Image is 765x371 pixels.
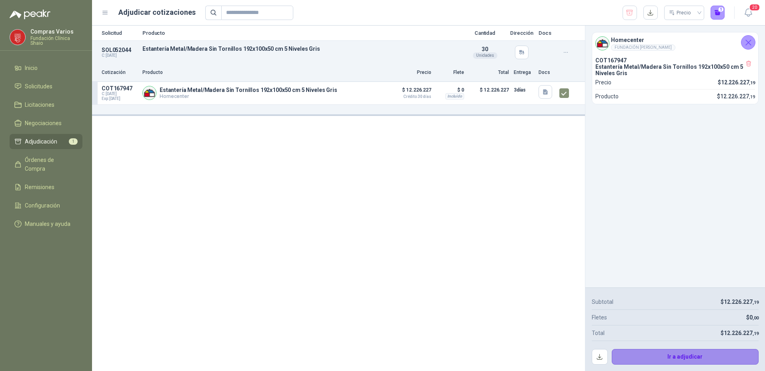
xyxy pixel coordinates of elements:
[721,297,759,306] p: $
[469,69,509,76] p: Total
[391,69,431,76] p: Precio
[717,92,755,101] p: $
[753,300,759,305] span: ,19
[10,216,82,231] a: Manuales y ayuda
[25,64,38,72] span: Inicio
[10,97,82,112] a: Licitaciones
[539,69,555,76] p: Docs
[160,87,337,93] p: Estantería Metal/Madera Sin Tornillos 192x100x50 cm 5 Niveles Gris
[143,86,156,100] img: Company Logo
[69,138,78,145] span: 1
[669,7,692,19] div: Precio
[612,349,759,365] button: Ir a adjudicar
[102,53,138,58] p: C: [DATE]
[445,93,464,100] div: Incluido
[724,330,759,336] span: 12.226.227
[514,69,534,76] p: Entrega
[741,35,755,50] button: Cerrar
[25,183,54,191] span: Remisiones
[102,92,138,96] span: C: [DATE]
[749,94,755,100] span: ,19
[10,152,82,176] a: Órdenes de Compra
[596,37,609,50] img: Company Logo
[102,85,138,92] p: COT167947
[102,96,138,101] span: Exp: [DATE]
[592,313,607,322] p: Fletes
[595,78,611,87] p: Precio
[721,79,755,86] span: 12.226.227
[753,331,759,336] span: ,19
[749,314,759,321] span: 0
[25,119,62,128] span: Negociaciones
[510,30,534,36] p: Dirección
[25,137,57,146] span: Adjudicación
[25,82,52,91] span: Solicitudes
[142,46,460,52] p: Estantería Metal/Madera Sin Tornillos 192x100x50 cm 5 Niveles Gris
[142,30,460,36] p: Producto
[10,180,82,195] a: Remisiones
[102,30,138,36] p: Solicitud
[592,297,613,306] p: Subtotal
[720,93,755,100] span: 12.226.227
[473,52,497,59] div: Unidades
[595,92,619,101] p: Producto
[25,156,75,173] span: Órdenes de Compra
[10,79,82,94] a: Solicitudes
[469,85,509,101] p: $ 12.226.227
[721,329,759,337] p: $
[718,78,755,87] p: $
[10,134,82,149] a: Adjudicación1
[592,32,758,54] div: Company LogoHomecenterFUNDACIÓN [PERSON_NAME]
[10,60,82,76] a: Inicio
[25,219,70,228] span: Manuales y ayuda
[482,46,488,52] span: 30
[514,85,534,95] p: 3 días
[25,100,54,109] span: Licitaciones
[10,198,82,213] a: Configuración
[160,93,337,99] p: Homecenter
[595,64,755,76] p: Estantería Metal/Madera Sin Tornillos 192x100x50 cm 5 Niveles Gris
[118,7,196,18] h1: Adjudicar cotizaciones
[142,69,387,76] p: Producto
[724,299,759,305] span: 12.226.227
[539,30,555,36] p: Docs
[30,36,82,46] p: Fundación Clínica Shaio
[592,329,605,337] p: Total
[611,44,675,51] div: FUNDACIÓN [PERSON_NAME]
[10,30,25,45] img: Company Logo
[711,6,725,20] button: 1
[30,29,82,34] p: Compras Varios
[10,10,50,19] img: Logo peakr
[465,30,505,36] p: Cantidad
[391,85,431,99] p: $ 12.226.227
[102,69,138,76] p: Cotización
[753,315,759,321] span: ,00
[611,36,675,44] h4: Homecenter
[10,116,82,131] a: Negociaciones
[102,47,138,53] p: SOL052044
[436,69,464,76] p: Flete
[746,313,759,322] p: $
[25,201,60,210] span: Configuración
[749,80,755,86] span: ,19
[749,4,760,11] span: 20
[391,95,431,99] span: Crédito 30 días
[595,57,755,64] p: COT167947
[436,85,464,95] p: $ 0
[741,6,755,20] button: 20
